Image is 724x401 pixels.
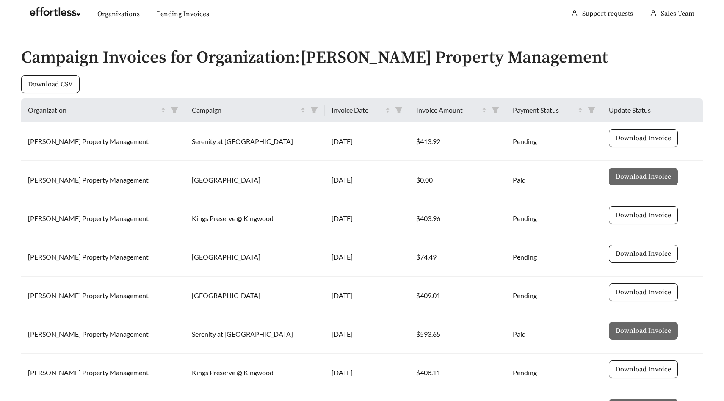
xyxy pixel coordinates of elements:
span: Download Invoice [616,249,671,259]
span: Download Invoice [616,210,671,220]
td: $74.49 [409,238,506,277]
span: Invoice Date [332,105,384,115]
td: Paid [506,315,602,354]
td: Pending [506,122,602,161]
span: Download CSV [28,79,73,89]
td: [DATE] [325,315,409,354]
a: Support requests [582,9,633,18]
td: [DATE] [325,122,409,161]
span: filter [492,106,499,114]
a: Pending Invoices [157,10,209,18]
td: [PERSON_NAME] Property Management [21,277,185,315]
span: Download Invoice [616,364,671,374]
button: Download Invoice [609,360,678,378]
span: filter [167,103,182,117]
td: $408.11 [409,354,506,392]
td: [PERSON_NAME] Property Management [21,161,185,199]
td: [PERSON_NAME] Property Management [21,238,185,277]
span: Sales Team [661,9,694,18]
span: filter [488,103,503,117]
td: [PERSON_NAME] Property Management [21,315,185,354]
td: [DATE] [325,238,409,277]
span: Download Invoice [616,133,671,143]
td: [GEOGRAPHIC_DATA] [185,277,325,315]
span: Download Invoice [616,287,671,297]
td: [PERSON_NAME] Property Management [21,354,185,392]
button: Download Invoice [609,129,678,147]
td: Kings Preserve @ Kingwood [185,199,325,238]
th: Update Status [602,98,703,122]
td: Pending [506,238,602,277]
td: $403.96 [409,199,506,238]
button: Download Invoice [609,283,678,301]
span: filter [307,103,321,117]
td: $413.92 [409,122,506,161]
span: filter [171,106,178,114]
td: [GEOGRAPHIC_DATA] [185,161,325,199]
td: [DATE] [325,199,409,238]
td: [DATE] [325,161,409,199]
td: [GEOGRAPHIC_DATA] [185,238,325,277]
a: Organizations [97,10,140,18]
td: [PERSON_NAME] Property Management [21,122,185,161]
span: Organization [28,105,159,115]
td: Kings Preserve @ Kingwood [185,354,325,392]
span: filter [392,103,406,117]
td: Serenity at [GEOGRAPHIC_DATA] [185,315,325,354]
td: Pending [506,199,602,238]
button: Download Invoice [609,168,678,185]
td: [PERSON_NAME] Property Management [21,199,185,238]
td: $409.01 [409,277,506,315]
span: filter [310,106,318,114]
h2: Campaign Invoices for Organization: [PERSON_NAME] Property Management [21,48,703,67]
span: Invoice Amount [416,105,480,115]
td: $593.65 [409,315,506,354]
button: Download CSV [21,75,80,93]
span: filter [395,106,403,114]
span: Payment Status [513,105,576,115]
td: [DATE] [325,277,409,315]
td: [DATE] [325,354,409,392]
span: filter [584,103,599,117]
button: Download Invoice [609,206,678,224]
td: Paid [506,161,602,199]
td: Pending [506,277,602,315]
button: Download Invoice [609,322,678,340]
td: Pending [506,354,602,392]
span: filter [588,106,595,114]
td: Serenity at [GEOGRAPHIC_DATA] [185,122,325,161]
span: Campaign [192,105,299,115]
button: Download Invoice [609,245,678,263]
td: $0.00 [409,161,506,199]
